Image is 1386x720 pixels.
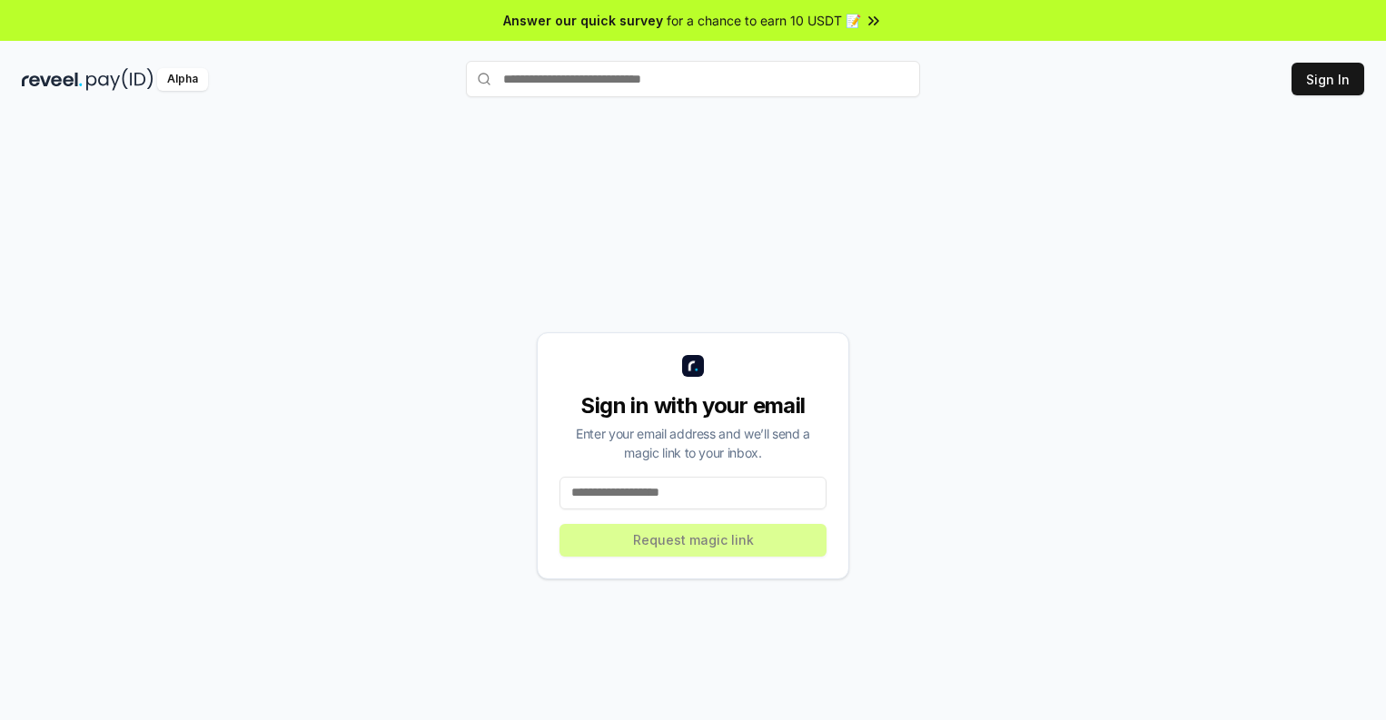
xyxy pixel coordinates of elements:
[503,11,663,30] span: Answer our quick survey
[1292,63,1364,95] button: Sign In
[682,355,704,377] img: logo_small
[22,68,83,91] img: reveel_dark
[157,68,208,91] div: Alpha
[86,68,153,91] img: pay_id
[559,391,827,420] div: Sign in with your email
[667,11,861,30] span: for a chance to earn 10 USDT 📝
[559,424,827,462] div: Enter your email address and we’ll send a magic link to your inbox.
